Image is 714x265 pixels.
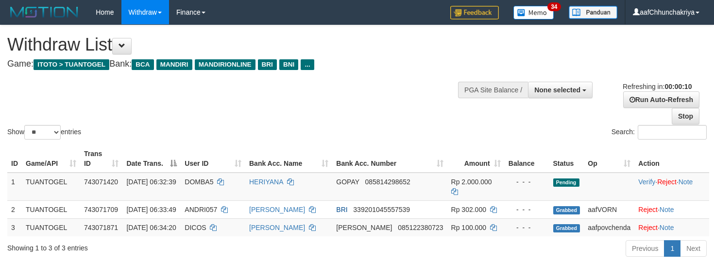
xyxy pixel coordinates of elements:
[126,206,176,213] span: [DATE] 06:33:49
[634,218,709,236] td: ·
[7,218,22,236] td: 3
[22,145,80,173] th: Game/API: activate to sort column ascending
[634,173,709,201] td: · ·
[84,178,118,186] span: 743071420
[553,178,579,187] span: Pending
[638,224,658,231] a: Reject
[195,59,255,70] span: MANDIRIONLINE
[638,125,707,140] input: Search:
[679,178,693,186] a: Note
[547,2,561,11] span: 34
[279,59,298,70] span: BNI
[623,83,692,90] span: Refreshing in:
[185,178,213,186] span: DOMBA5
[84,206,118,213] span: 743071709
[398,224,443,231] span: Copy 085122380723 to clipboard
[181,145,245,173] th: User ID: activate to sort column ascending
[584,200,634,218] td: aafVORN
[84,224,118,231] span: 743071871
[80,145,122,173] th: Trans ID: activate to sort column ascending
[22,218,80,236] td: TUANTOGEL
[509,205,545,214] div: - - -
[451,224,486,231] span: Rp 100.000
[569,6,617,19] img: panduan.png
[249,224,305,231] a: [PERSON_NAME]
[34,59,109,70] span: ITOTO > TUANTOGEL
[612,125,707,140] label: Search:
[185,206,217,213] span: ANDRI057
[301,59,314,70] span: ...
[672,108,699,124] a: Stop
[7,200,22,218] td: 2
[7,173,22,201] td: 1
[22,200,80,218] td: TUANTOGEL
[513,6,554,19] img: Button%20Memo.svg
[22,173,80,201] td: TUANTOGEL
[336,178,359,186] span: GOPAY
[7,5,81,19] img: MOTION_logo.png
[553,224,580,232] span: Grabbed
[258,59,277,70] span: BRI
[626,240,664,257] a: Previous
[623,91,699,108] a: Run Auto-Refresh
[185,224,206,231] span: DICOS
[7,239,290,253] div: Showing 1 to 3 of 3 entries
[664,240,680,257] a: 1
[132,59,153,70] span: BCA
[447,145,505,173] th: Amount: activate to sort column ascending
[534,86,580,94] span: None selected
[638,178,655,186] a: Verify
[634,145,709,173] th: Action
[24,125,61,140] select: Showentries
[451,178,492,186] span: Rp 2.000.000
[584,145,634,173] th: Op: activate to sort column ascending
[451,206,486,213] span: Rp 302.000
[122,145,181,173] th: Date Trans.: activate to sort column descending
[126,224,176,231] span: [DATE] 06:34:20
[553,206,580,214] span: Grabbed
[680,240,707,257] a: Next
[126,178,176,186] span: [DATE] 06:32:39
[458,82,528,98] div: PGA Site Balance /
[634,200,709,218] td: ·
[657,178,677,186] a: Reject
[660,206,674,213] a: Note
[7,125,81,140] label: Show entries
[638,206,658,213] a: Reject
[528,82,593,98] button: None selected
[509,177,545,187] div: - - -
[336,206,347,213] span: BRI
[249,178,283,186] a: HERIYANA
[584,218,634,236] td: aafpovchenda
[549,145,584,173] th: Status
[664,83,692,90] strong: 00:00:10
[249,206,305,213] a: [PERSON_NAME]
[353,206,410,213] span: Copy 339201045557539 to clipboard
[7,35,466,54] h1: Withdraw List
[7,59,466,69] h4: Game: Bank:
[450,6,499,19] img: Feedback.jpg
[156,59,192,70] span: MANDIRI
[365,178,410,186] span: Copy 085814298652 to clipboard
[332,145,447,173] th: Bank Acc. Number: activate to sort column ascending
[505,145,549,173] th: Balance
[336,224,392,231] span: [PERSON_NAME]
[660,224,674,231] a: Note
[245,145,332,173] th: Bank Acc. Name: activate to sort column ascending
[509,223,545,232] div: - - -
[7,145,22,173] th: ID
